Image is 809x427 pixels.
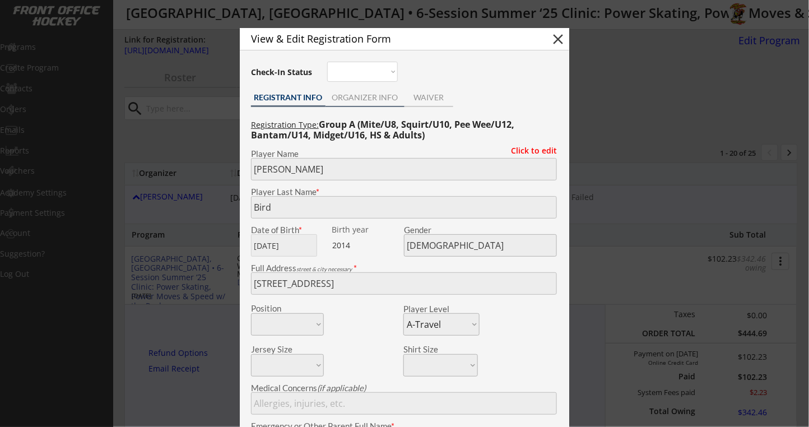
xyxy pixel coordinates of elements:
div: Date of Birth [251,226,324,234]
div: REGISTRANT INFO [251,94,326,101]
strong: Group A (Mite/U8, Squirt/U10, Pee Wee/U12, Bantam/U14, Midget/U16, HS & Adults) [251,118,517,141]
input: Street, City, Province/State [251,272,557,295]
div: Player Last Name [251,188,557,196]
div: Player Level [403,305,480,313]
em: (if applicable) [317,383,366,393]
div: 2014 [332,240,402,251]
div: Jersey Size [251,345,309,354]
div: Player Name [251,150,557,158]
div: Birth year [332,226,402,234]
em: street & city necessary [296,266,352,272]
input: Allergies, injuries, etc. [251,392,557,415]
u: Registration Type: [251,119,319,130]
button: close [550,31,566,48]
div: ORGANIZER INFO [326,94,404,101]
div: Medical Concerns [251,384,557,392]
div: Click to edit [503,147,557,155]
div: Full Address [251,264,557,272]
div: WAIVER [404,94,453,101]
div: Gender [404,226,557,234]
div: Position [251,304,309,313]
div: Check-In Status [251,68,314,76]
div: We are transitioning the system to collect and store date of birth instead of just birth year to ... [332,226,402,234]
div: Shirt Size [403,345,461,354]
div: View & Edit Registration Form [251,34,530,44]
